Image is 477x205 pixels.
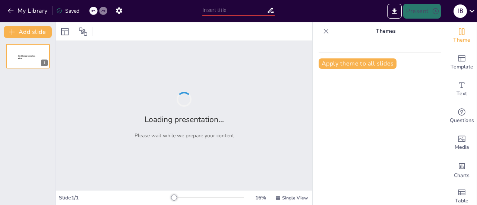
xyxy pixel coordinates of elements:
div: Saved [56,7,79,15]
button: Add slide [4,26,52,38]
span: Position [79,27,88,36]
div: 16 % [252,194,269,201]
div: Layout [59,26,71,38]
div: Change the overall theme [447,22,477,49]
div: Slide 1 / 1 [59,194,173,201]
span: Charts [454,172,470,180]
span: Single View [282,195,308,201]
span: Theme [453,36,470,44]
span: Media [455,143,469,151]
div: Add text boxes [447,76,477,103]
div: Add images, graphics, shapes or video [447,129,477,156]
div: 1 [41,60,48,66]
span: Questions [450,116,474,125]
p: Please wait while we prepare your content [135,132,234,139]
p: Themes [332,22,439,40]
div: Add ready made slides [447,49,477,76]
h2: Loading presentation... [145,114,224,125]
button: Present [403,4,440,19]
button: Export to PowerPoint [387,4,402,19]
button: My Library [6,5,51,17]
div: Add charts and graphs [447,156,477,183]
span: Table [455,197,468,205]
input: Insert title [202,5,266,16]
div: 1 [6,44,50,68]
span: Sendsteps presentation editor [18,55,35,59]
div: Get real-time input from your audience [447,103,477,129]
span: Text [457,90,467,98]
span: Template [451,63,473,71]
button: I B [454,4,467,19]
button: Apply theme to all slides [319,58,397,69]
div: I B [454,4,467,18]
